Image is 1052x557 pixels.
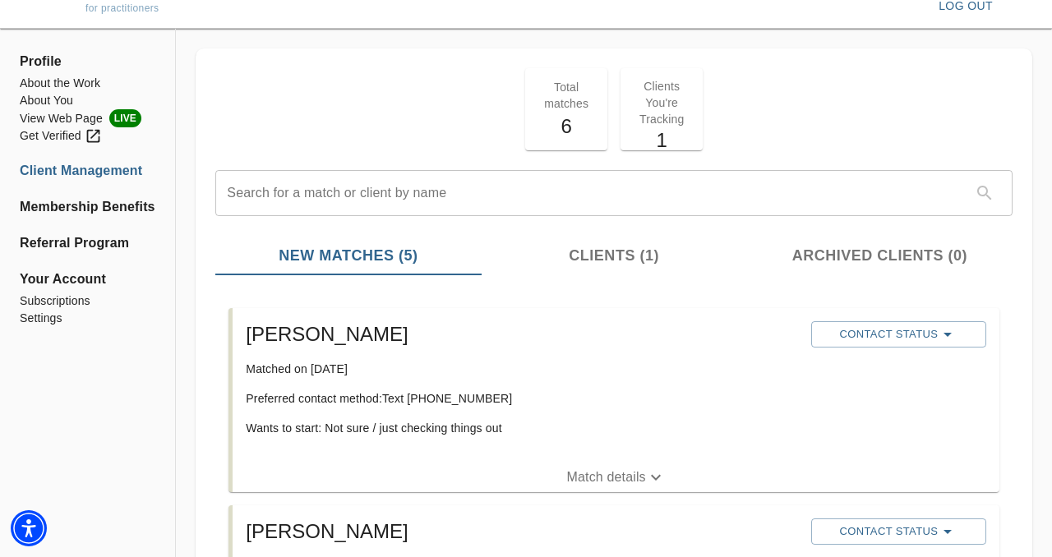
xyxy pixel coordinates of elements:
[491,245,737,267] span: Clients (1)
[20,75,155,92] a: About the Work
[85,2,159,14] span: for practitioners
[233,463,999,492] button: Match details
[20,92,155,109] a: About You
[246,420,797,436] p: Wants to start: Not sure / just checking things out
[811,321,986,348] button: Contact Status
[20,161,155,181] a: Client Management
[811,518,986,545] button: Contact Status
[567,467,646,487] p: Match details
[20,292,155,310] a: Subscriptions
[246,518,797,545] h5: [PERSON_NAME]
[246,390,797,407] p: Preferred contact method: Text [PHONE_NUMBER]
[20,233,155,253] a: Referral Program
[11,510,47,546] div: Accessibility Menu
[819,325,978,344] span: Contact Status
[225,245,471,267] span: New Matches (5)
[20,127,155,145] a: Get Verified
[20,310,155,327] a: Settings
[20,269,155,289] span: Your Account
[630,78,693,127] p: Clients You're Tracking
[535,113,598,140] h5: 6
[630,127,693,154] h5: 1
[20,52,155,71] span: Profile
[246,321,797,348] h5: [PERSON_NAME]
[819,522,978,541] span: Contact Status
[535,79,598,112] p: Total matches
[246,361,797,377] p: Matched on [DATE]
[109,109,141,127] span: LIVE
[20,197,155,217] a: Membership Benefits
[20,109,155,127] li: View Web Page
[20,127,102,145] div: Get Verified
[757,245,1003,267] span: Archived Clients (0)
[20,109,155,127] a: View Web PageLIVE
